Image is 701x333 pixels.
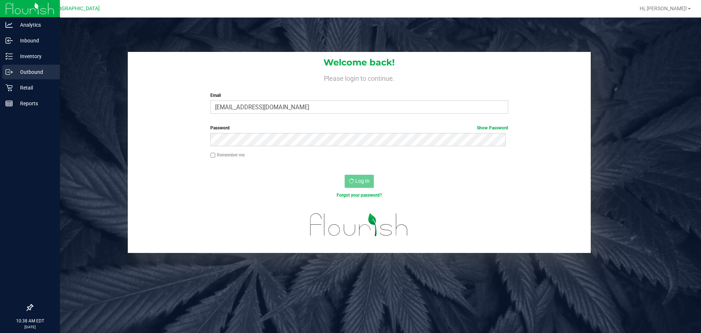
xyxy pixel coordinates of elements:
h1: Welcome back! [128,58,591,67]
inline-svg: Analytics [5,21,13,29]
p: Retail [13,83,57,92]
input: Remember me [210,153,215,158]
h4: Please login to continue. [128,73,591,82]
p: Inbound [13,36,57,45]
inline-svg: Inventory [5,53,13,60]
p: Analytics [13,20,57,29]
span: Password [210,125,230,130]
img: flourish_logo.svg [301,206,417,243]
p: [DATE] [3,324,57,330]
inline-svg: Outbound [5,68,13,76]
a: Show Password [477,125,508,130]
label: Email [210,92,508,99]
span: Hi, [PERSON_NAME]! [640,5,687,11]
p: Inventory [13,52,57,61]
inline-svg: Inbound [5,37,13,44]
a: Forgot your password? [337,193,382,198]
inline-svg: Retail [5,84,13,91]
inline-svg: Reports [5,100,13,107]
button: Log In [345,175,374,188]
span: Log In [355,178,369,184]
label: Remember me [210,152,245,158]
p: 10:38 AM EDT [3,318,57,324]
span: [GEOGRAPHIC_DATA] [50,5,100,12]
p: Reports [13,99,57,108]
p: Outbound [13,68,57,76]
